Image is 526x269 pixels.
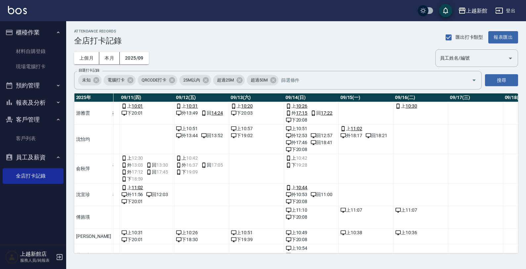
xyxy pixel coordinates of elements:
[296,103,308,110] a: 10:26
[186,169,198,176] span: 19:09
[5,250,19,264] img: Person
[286,162,337,169] div: 下
[121,184,173,191] div: 上
[121,229,173,236] div: 上 10:31
[456,4,490,18] button: 上越新館
[286,229,337,236] div: 上 10:49
[179,77,204,83] span: 25M以內
[74,36,122,45] h3: 全店打卡記錄
[132,184,143,191] a: 11:02
[3,149,64,166] button: 員工及薪資
[92,162,113,169] span: 回
[121,198,173,205] div: 下 20:01
[132,169,143,176] span: 17:12
[286,198,337,205] div: 下 20:08
[92,110,113,117] span: 回
[488,31,518,43] button: 報表匯出
[286,252,337,259] div: 下 20:08
[74,229,113,244] td: [PERSON_NAME]
[74,125,113,154] td: 沈怡均
[3,44,64,59] a: 材料自購登錄
[213,77,238,83] span: 超過25M
[466,7,487,15] div: 上越新館
[74,52,99,64] button: 上個月
[213,75,245,85] div: 超過25M
[286,117,337,124] div: 下 20:08
[286,245,337,252] div: 上 10:54
[311,110,332,117] span: 回
[366,132,387,139] span: 回 18:21
[340,229,392,236] div: 上 10:38
[340,125,392,132] div: 上
[286,132,308,139] span: 外 12:53
[201,132,223,139] span: 回 13:52
[231,229,282,236] div: 上 10:51
[186,162,198,169] span: 16:37
[286,155,337,162] div: 上
[3,111,64,128] button: 客戶管理
[176,236,227,243] div: 下 18:30
[138,77,171,83] span: QRCODE打卡
[395,207,447,214] div: 上 11:07
[121,110,173,117] div: 下 20:01
[286,103,337,110] div: 上
[284,93,339,102] th: 09/14(日)
[231,236,282,243] div: 下 19:39
[74,93,113,102] th: 2025 年
[286,207,337,214] div: 上 11:10
[286,146,337,153] div: 下 20:08
[201,110,223,117] span: 回
[104,75,136,85] div: 電腦打卡
[296,110,308,117] a: 17:15
[351,125,362,132] a: 11:02
[156,162,168,169] span: 13:30
[102,110,113,117] a: 14:25
[493,5,518,17] button: 登出
[286,214,337,221] div: 下 20:08
[3,59,64,74] a: 現場電腦打卡
[3,131,64,146] a: 客戶列表
[339,93,394,102] th: 09/15(一)
[340,207,392,214] div: 上 11:07
[78,77,95,83] span: 未知
[121,103,173,110] div: 上
[156,169,168,176] span: 17:45
[121,176,173,183] div: 下
[311,139,332,146] span: 回 18:41
[146,191,168,198] span: 回 12:03
[393,93,448,102] th: 09/16(二)
[485,74,518,86] button: 搜尋
[231,110,282,117] div: 下 20:03
[20,257,54,263] p: 服務人員/純報表
[229,93,284,102] th: 09/13(六)
[132,103,143,110] a: 10:01
[121,169,143,176] span: 外
[395,103,447,110] div: 上
[340,132,362,139] span: 外 18:17
[211,110,223,117] a: 14:24
[286,191,308,198] span: 外 10:53
[102,162,113,169] span: 17:15
[456,34,483,41] span: 匯出打卡類型
[104,77,129,83] span: 電腦打卡
[78,75,102,85] div: 未知
[146,169,168,176] span: 回
[311,132,332,139] span: 回 12:57
[121,191,143,198] span: 外 11:56
[448,93,503,102] th: 09/17(三)
[176,162,198,169] span: 外
[296,184,308,191] a: 10:44
[3,24,64,41] button: 櫃檯作業
[505,53,516,64] button: Open
[286,184,337,191] div: 上
[132,176,143,183] span: 18:59
[132,162,143,169] span: 13:03
[121,155,173,162] div: 上
[179,75,211,85] div: 25M以內
[406,103,417,110] a: 10:30
[395,229,447,236] div: 上 10:36
[3,168,64,184] a: 全店打卡記錄
[296,162,308,169] span: 19:28
[79,68,100,73] label: 篩選打卡記錄
[439,4,452,17] button: save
